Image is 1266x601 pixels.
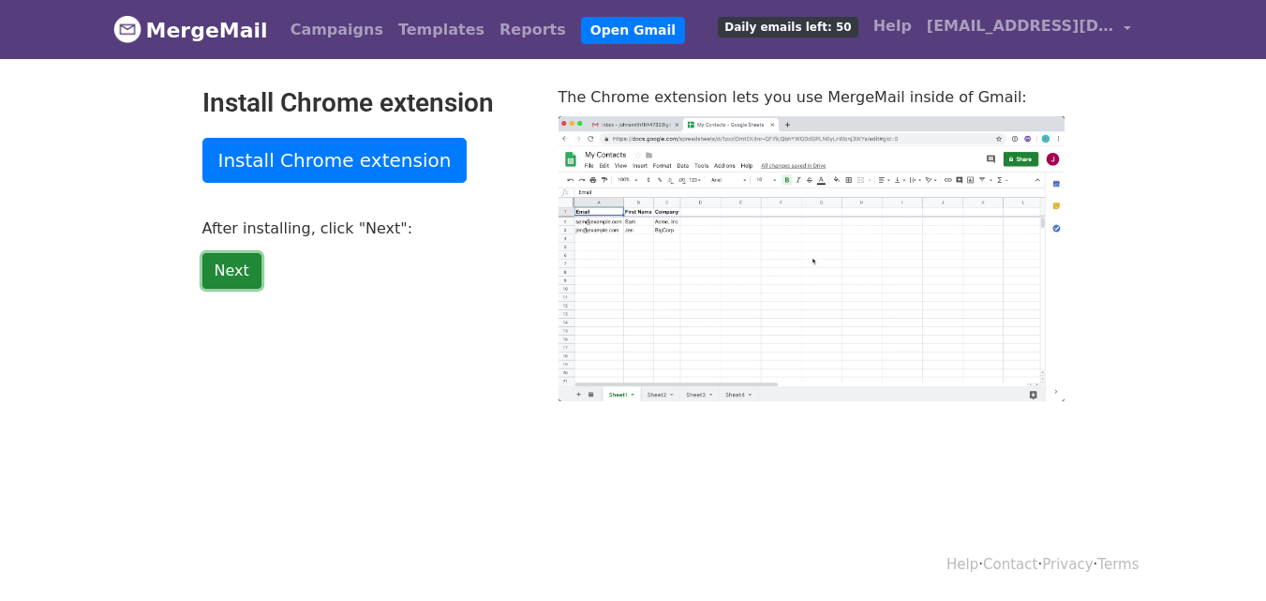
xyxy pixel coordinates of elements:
a: MergeMail [113,10,268,50]
p: The Chrome extension lets you use MergeMail inside of Gmail: [559,87,1065,107]
a: Templates [391,11,492,49]
a: Daily emails left: 50 [710,8,865,45]
a: Help [866,8,919,45]
a: [EMAIL_ADDRESS][DOMAIN_NAME] [919,8,1139,52]
h2: Install Chrome extension [202,87,530,119]
a: Help [946,556,978,573]
a: Next [202,253,261,289]
a: Terms [1097,556,1139,573]
a: Contact [983,556,1037,573]
a: Open Gmail [581,17,685,44]
a: Reports [492,11,573,49]
a: Campaigns [283,11,391,49]
a: Privacy [1042,556,1093,573]
img: MergeMail logo [113,15,141,43]
span: [EMAIL_ADDRESS][DOMAIN_NAME] [927,15,1114,38]
iframe: Chat Widget [1172,511,1266,601]
p: After installing, click "Next": [202,218,530,238]
span: Daily emails left: 50 [718,17,857,38]
a: Install Chrome extension [202,138,468,183]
